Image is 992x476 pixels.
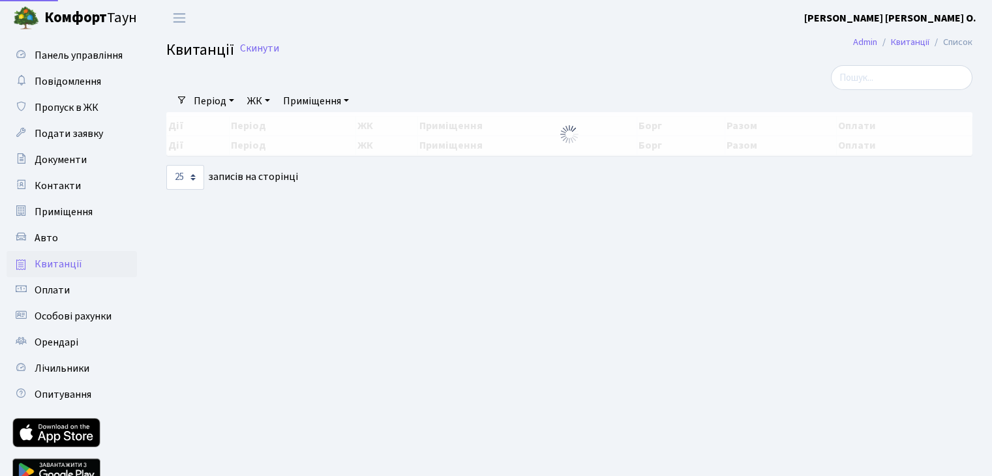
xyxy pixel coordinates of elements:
select: записів на сторінці [166,165,204,190]
span: Оплати [35,283,70,297]
b: [PERSON_NAME] [PERSON_NAME] О. [804,11,976,25]
a: Контакти [7,173,137,199]
span: Квитанції [166,38,234,61]
span: Подати заявку [35,126,103,141]
img: Обробка... [559,124,580,145]
a: Лічильники [7,355,137,381]
a: Квитанції [7,251,137,277]
a: Особові рахунки [7,303,137,329]
span: Приміщення [35,205,93,219]
li: Список [929,35,972,50]
a: ЖК [242,90,275,112]
span: Опитування [35,387,91,402]
a: Квитанції [891,35,929,49]
a: [PERSON_NAME] [PERSON_NAME] О. [804,10,976,26]
span: Таун [44,7,137,29]
span: Лічильники [35,361,89,376]
a: Admin [853,35,877,49]
a: Орендарі [7,329,137,355]
span: Документи [35,153,87,167]
img: logo.png [13,5,39,31]
input: Пошук... [831,65,972,90]
a: Повідомлення [7,68,137,95]
a: Скинути [240,42,279,55]
span: Пропуск в ЖК [35,100,98,115]
span: Повідомлення [35,74,101,89]
a: Пропуск в ЖК [7,95,137,121]
a: Оплати [7,277,137,303]
a: Приміщення [278,90,354,112]
b: Комфорт [44,7,107,28]
a: Документи [7,147,137,173]
a: Панель управління [7,42,137,68]
a: Авто [7,225,137,251]
button: Переключити навігацію [163,7,196,29]
nav: breadcrumb [834,29,992,56]
label: записів на сторінці [166,165,298,190]
a: Приміщення [7,199,137,225]
a: Подати заявку [7,121,137,147]
span: Контакти [35,179,81,193]
span: Орендарі [35,335,78,350]
a: Опитування [7,381,137,408]
span: Особові рахунки [35,309,112,323]
span: Квитанції [35,257,82,271]
a: Період [188,90,239,112]
span: Панель управління [35,48,123,63]
span: Авто [35,231,58,245]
